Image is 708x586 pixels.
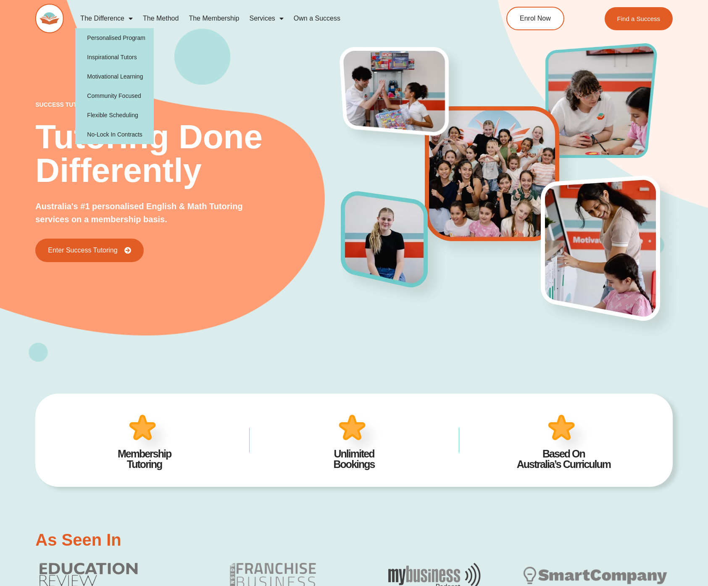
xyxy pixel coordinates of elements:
[244,9,288,28] a: Services
[289,9,345,28] a: Own a Success
[35,200,258,226] p: Australia's #1 personalised English & Math Tutoring services on a membership basis.
[471,449,655,470] h2: Based On Australia’s Curriculum
[262,449,446,470] h2: Unlimited Bookings
[184,9,244,28] a: The Membership
[75,105,154,125] a: Flexible Scheduling
[75,28,154,144] ul: The Difference
[53,449,237,470] h2: Membership Tutoring
[75,28,154,47] a: Personalised Program
[617,16,660,22] span: Find a Success
[35,239,143,262] a: Enter Success Tutoring
[506,7,564,30] a: Enrol Now
[75,67,154,86] a: Motivational Learning
[35,102,341,108] p: success tutoring
[604,7,673,30] a: Find a Success
[35,531,121,548] h2: As Seen In
[75,9,138,28] a: The Difference
[35,120,341,187] h2: Tutoring Done Differently
[48,247,117,254] span: Enter Success Tutoring
[75,9,470,28] nav: Menu
[520,15,551,22] span: Enrol Now
[75,47,154,67] a: Inspirational Tutors
[75,125,154,144] a: No-Lock In Contracts
[138,9,184,28] a: The Method
[75,86,154,105] a: Community Focused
